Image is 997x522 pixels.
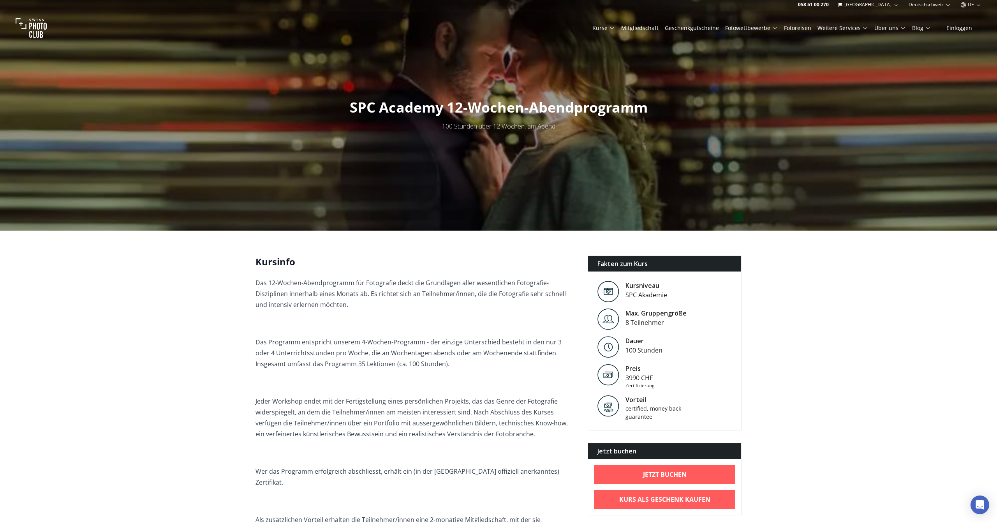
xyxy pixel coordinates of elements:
p: Wer das Programm erfolgreich abschliesst, erhält ein (in der [GEOGRAPHIC_DATA] offiziell anerkann... [255,466,575,488]
a: Fotowettbewerbe [725,24,778,32]
button: Weitere Services [814,23,871,34]
b: Jetzt buchen [643,470,687,479]
div: Jetzt buchen [588,443,741,459]
div: 3990 CHF [625,373,655,383]
button: Fotoreisen [781,23,814,34]
button: Geschenkgutscheine [662,23,722,34]
a: Jetzt buchen [594,465,735,484]
a: 058 51 00 270 [798,2,829,8]
img: Level [597,309,619,330]
div: Preis [625,364,655,373]
h2: Kursinfo [255,256,575,268]
img: Swiss photo club [16,12,47,44]
span: SPC Academy 12-Wochen-Abendprogramm [350,98,648,117]
div: Zertifizierung [625,383,655,389]
img: Level [597,336,619,358]
div: Open Intercom Messenger [971,496,989,514]
button: Über uns [871,23,909,34]
div: Dauer [625,336,662,346]
div: SPC Akademie [625,290,667,300]
a: Kurse [592,24,615,32]
div: Fakten zum Kurs [588,256,741,272]
div: 100 Stunden [625,346,662,355]
a: Kurs als Geschenk kaufen [594,490,735,509]
img: Level [597,281,619,302]
button: Kurse [589,23,618,34]
div: Max. Gruppengröße [625,309,687,318]
b: Kurs als Geschenk kaufen [619,495,710,504]
a: Blog [912,24,931,32]
button: Mitgliedschaft [618,23,662,34]
a: Mitgliedschaft [621,24,659,32]
a: Über uns [874,24,906,32]
img: Vorteil [597,395,619,417]
div: Kursniveau [625,281,667,290]
a: Weitere Services [817,24,868,32]
button: Einloggen [937,23,981,34]
p: Jeder Workshop endet mit der Fertigstellung eines persönlichen Projekts, das das Genre der Fotogr... [255,396,575,439]
button: Fotowettbewerbe [722,23,781,34]
p: Das 12-Wochen-Abendprogramm für Fotografie deckt die Grundlagen aller wesentlichen Fotografie-Dis... [255,277,575,310]
img: Preis [597,364,619,386]
div: 8 Teilnehmer [625,318,687,327]
a: Fotoreisen [784,24,811,32]
a: Geschenkgutscheine [665,24,719,32]
div: certified, money back guarantee [625,404,692,421]
p: Das Programm entspricht unserem 4-Wochen-Programm - der einzige Unterschied besteht in den nur 3 ... [255,337,575,369]
div: Vorteil [625,395,692,404]
button: Blog [909,23,934,34]
span: 100 Stunden über 12 Wochen, am Abend [442,122,555,130]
